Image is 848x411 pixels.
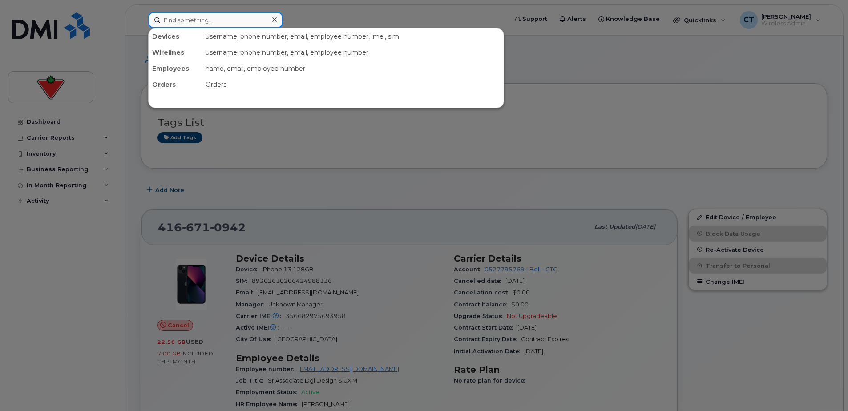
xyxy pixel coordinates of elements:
[149,44,202,60] div: Wirelines
[202,60,504,77] div: name, email, employee number
[149,28,202,44] div: Devices
[202,77,504,93] div: Orders
[149,77,202,93] div: Orders
[149,60,202,77] div: Employees
[202,28,504,44] div: username, phone number, email, employee number, imei, sim
[202,44,504,60] div: username, phone number, email, employee number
